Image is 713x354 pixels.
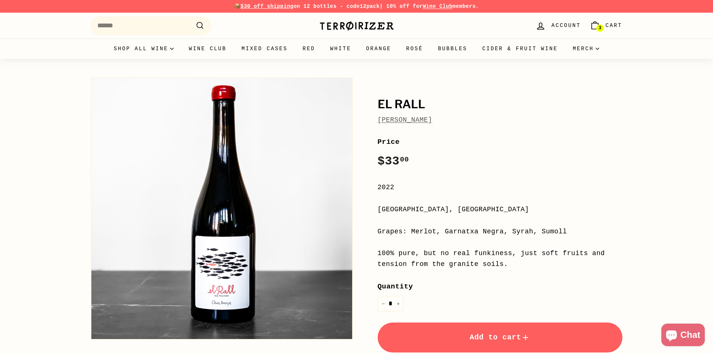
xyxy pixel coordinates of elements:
[234,39,295,59] a: Mixed Cases
[606,21,622,30] span: Cart
[359,39,399,59] a: Orange
[76,39,637,59] div: Primary
[295,39,323,59] a: Red
[531,15,585,37] a: Account
[475,39,566,59] a: Cider & Fruit Wine
[470,333,530,342] span: Add to cart
[378,296,404,311] input: quantity
[378,281,622,292] label: Quantity
[323,39,359,59] a: White
[378,248,622,270] div: 100% pure, but no real funkiness, just soft fruits and tension from the granite soils.
[378,98,622,111] h1: El Rall
[400,155,409,164] sup: 00
[241,3,294,9] span: $30 off shipping
[430,39,475,59] a: Bubbles
[565,39,607,59] summary: Merch
[659,324,707,348] inbox-online-store-chat: Shopify online store chat
[598,25,601,31] span: 3
[378,323,622,353] button: Add to cart
[106,39,182,59] summary: Shop all wine
[399,39,430,59] a: Rosé
[91,2,622,10] p: 📦 on 12 bottles - code | 10% off for members.
[378,116,432,124] a: [PERSON_NAME]
[423,3,453,9] a: Wine Club
[393,296,404,311] button: Increase item quantity by one
[181,39,234,59] a: Wine Club
[378,296,389,311] button: Reduce item quantity by one
[378,182,622,193] div: 2022
[585,15,627,37] a: Cart
[378,226,622,237] div: Grapes: Merlot, Garnatxa Negra, Syrah, Sumoll
[360,3,380,9] strong: 12pack
[378,136,622,148] label: Price
[378,154,409,168] span: $33
[551,21,581,30] span: Account
[378,204,622,215] div: [GEOGRAPHIC_DATA], [GEOGRAPHIC_DATA]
